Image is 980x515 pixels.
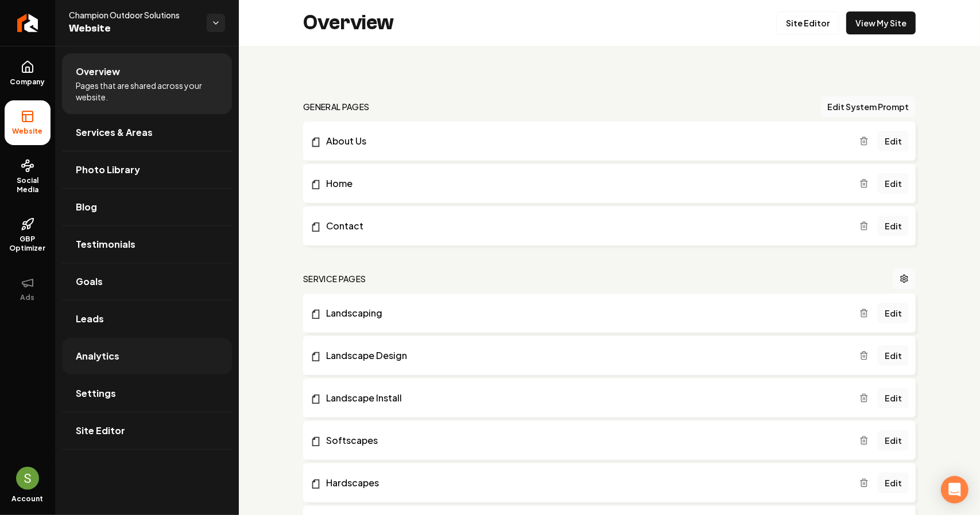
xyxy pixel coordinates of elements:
[5,208,51,262] a: GBP Optimizer
[310,219,859,233] a: Contact
[76,387,116,400] span: Settings
[310,306,859,320] a: Landscaping
[5,267,51,311] button: Ads
[878,388,909,408] a: Edit
[76,80,218,103] span: Pages that are shared across your website.
[76,126,153,139] span: Services & Areas
[6,77,50,87] span: Company
[16,293,40,302] span: Ads
[303,11,394,34] h2: Overview
[878,345,909,366] a: Edit
[76,349,119,363] span: Analytics
[878,473,909,493] a: Edit
[76,275,103,288] span: Goals
[5,51,51,96] a: Company
[76,200,97,214] span: Blog
[303,273,366,284] h2: Service Pages
[310,134,859,148] a: About Us
[62,412,232,449] a: Site Editor
[878,216,909,236] a: Edit
[16,467,39,490] button: Open user button
[310,476,859,490] a: Hardscapes
[878,173,909,194] a: Edit
[941,476,969,504] div: Open Intercom Messenger
[5,176,51,194] span: Social Media
[17,14,38,32] img: Rebolt Logo
[878,303,909,323] a: Edit
[62,189,232,225] a: Blog
[76,65,120,79] span: Overview
[310,349,859,362] a: Landscape Design
[62,375,232,412] a: Settings
[76,424,125,438] span: Site Editor
[8,127,48,136] span: Website
[846,11,916,34] a: View My Site
[16,467,39,490] img: Sales Champion
[310,434,859,447] a: Softscapes
[5,150,51,204] a: Social Media
[76,312,104,326] span: Leads
[69,21,197,37] span: Website
[62,263,232,300] a: Goals
[62,301,232,337] a: Leads
[62,151,232,188] a: Photo Library
[5,235,51,253] span: GBP Optimizer
[76,163,140,177] span: Photo Library
[12,494,44,504] span: Account
[62,114,232,151] a: Services & Areas
[303,101,370,112] h2: general pages
[310,391,859,405] a: Landscape Install
[878,131,909,151] a: Edit
[62,338,232,374] a: Analytics
[878,430,909,451] a: Edit
[820,96,916,117] button: Edit System Prompt
[310,177,859,190] a: Home
[76,237,135,251] span: Testimonials
[776,11,839,34] a: Site Editor
[69,9,197,21] span: Champion Outdoor Solutions
[62,226,232,263] a: Testimonials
